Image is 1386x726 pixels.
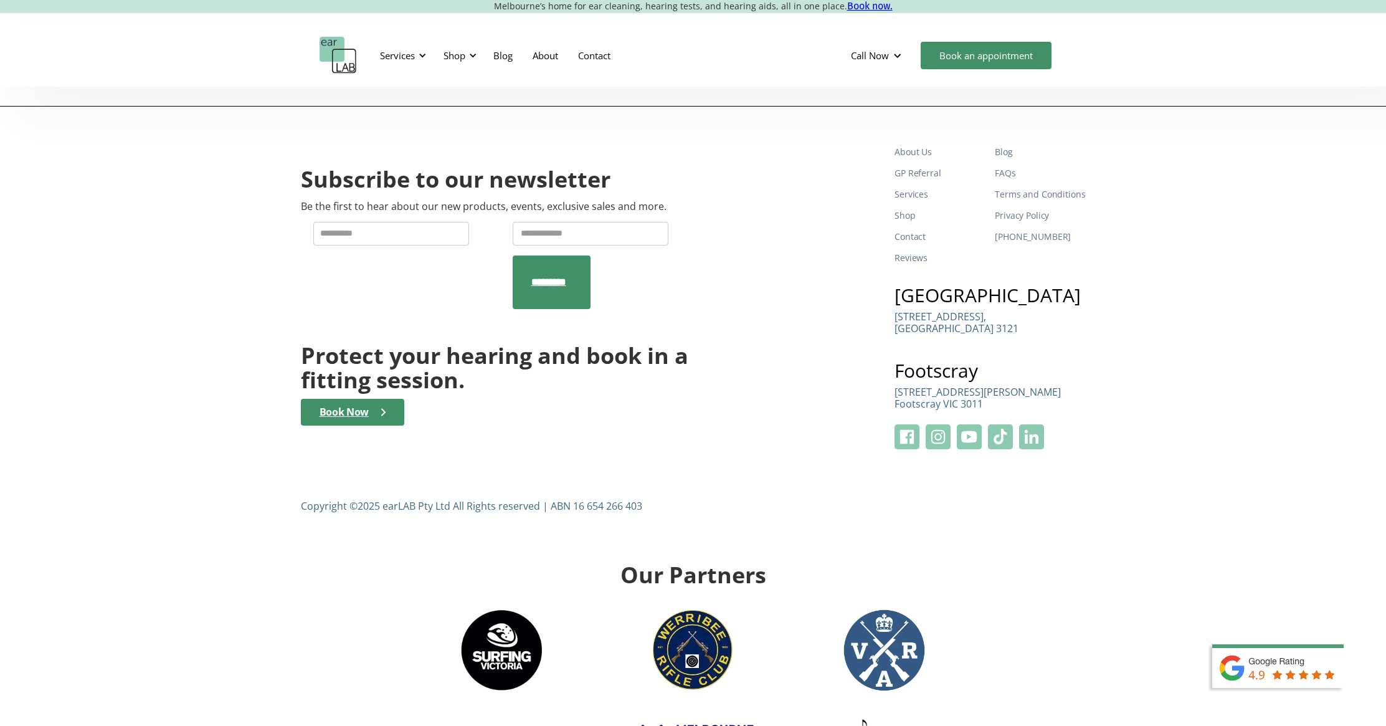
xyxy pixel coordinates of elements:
[483,37,523,74] a: Blog
[301,399,404,426] a: Book Now
[895,226,985,247] a: Contact
[320,406,369,418] div: Book Now
[895,386,1061,410] p: [STREET_ADDRESS][PERSON_NAME] Footscray VIC 3011
[444,49,465,62] div: Shop
[895,311,1018,344] a: [STREET_ADDRESS],[GEOGRAPHIC_DATA] 3121
[895,163,985,184] a: GP Referral
[301,222,688,309] form: Newsletter Form
[995,226,1085,247] a: [PHONE_NUMBER]
[895,141,985,163] a: About Us
[301,165,610,194] h2: Subscribe to our newsletter
[373,37,430,74] div: Services
[895,247,985,269] a: Reviews
[301,343,688,393] h2: Protect your hearing and book in a fitting session.
[320,37,357,74] a: home
[851,49,889,62] div: Call Now
[895,424,919,449] img: Facebook Logo
[895,311,1018,335] p: [STREET_ADDRESS], [GEOGRAPHIC_DATA] 3121
[301,499,642,513] div: Copyright ©2025 earLAB Pty Ltd All Rights reserved | ABN 16 654 266 403
[436,37,480,74] div: Shop
[895,286,1085,305] h3: [GEOGRAPHIC_DATA]
[313,256,503,304] iframe: reCAPTCHA
[995,141,1085,163] a: Blog
[301,201,667,213] p: Be the first to hear about our new products, events, exclusive sales and more.
[380,49,415,62] div: Services
[895,184,985,205] a: Services
[301,563,1086,588] h2: Our Partners
[995,184,1085,205] a: Terms and Conditions
[995,163,1085,184] a: FAQs
[523,37,568,74] a: About
[1019,424,1044,449] img: Linkeidn Logo
[995,205,1085,226] a: Privacy Policy
[895,386,1061,419] a: [STREET_ADDRESS][PERSON_NAME]Footscray VIC 3011
[895,361,1085,380] h3: Footscray
[841,37,914,74] div: Call Now
[926,424,951,449] img: Instagram Logo
[568,37,620,74] a: Contact
[921,42,1051,69] a: Book an appointment
[895,205,985,226] a: Shop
